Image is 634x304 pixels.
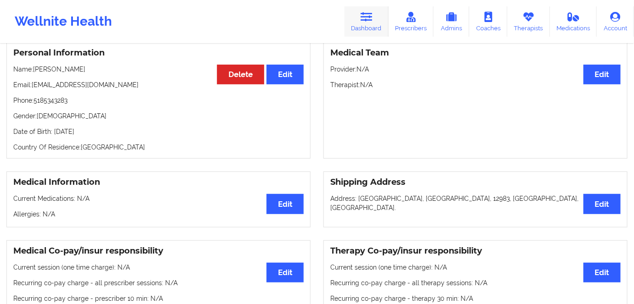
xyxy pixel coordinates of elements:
p: Current Medications: N/A [13,194,304,203]
p: Country Of Residence: [GEOGRAPHIC_DATA] [13,143,304,152]
button: Edit [267,194,304,214]
p: Recurring co-pay charge - prescriber 10 min : N/A [13,294,304,303]
button: Delete [217,65,264,84]
p: Therapist: N/A [330,80,621,89]
a: Therapists [507,6,550,37]
h3: Personal Information [13,48,304,58]
h3: Medical Co-pay/insur responsibility [13,246,304,256]
a: Admins [434,6,469,37]
p: Gender: [DEMOGRAPHIC_DATA] [13,111,304,121]
button: Edit [584,65,621,84]
button: Edit [267,65,304,84]
p: Phone: 5185343283 [13,96,304,105]
p: Recurring co-pay charge - therapy 30 min : N/A [330,294,621,303]
p: Address: [GEOGRAPHIC_DATA], [GEOGRAPHIC_DATA], 12983, [GEOGRAPHIC_DATA], [GEOGRAPHIC_DATA]. [330,194,621,212]
h3: Therapy Co-pay/insur responsibility [330,246,621,256]
p: Provider: N/A [330,65,621,74]
a: Account [597,6,634,37]
p: Recurring co-pay charge - all therapy sessions : N/A [330,278,621,287]
p: Name: [PERSON_NAME] [13,65,304,74]
a: Dashboard [345,6,389,37]
h3: Shipping Address [330,177,621,188]
h3: Medical Team [330,48,621,58]
button: Edit [584,194,621,214]
p: Current session (one time charge): N/A [13,263,304,272]
p: Date of Birth: [DATE] [13,127,304,136]
h3: Medical Information [13,177,304,188]
p: Allergies: N/A [13,210,304,219]
p: Recurring co-pay charge - all prescriber sessions : N/A [13,278,304,287]
a: Coaches [469,6,507,37]
button: Edit [584,263,621,282]
a: Medications [550,6,597,37]
button: Edit [267,263,304,282]
p: Current session (one time charge): N/A [330,263,621,272]
p: Email: [EMAIL_ADDRESS][DOMAIN_NAME] [13,80,304,89]
a: Prescribers [389,6,434,37]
